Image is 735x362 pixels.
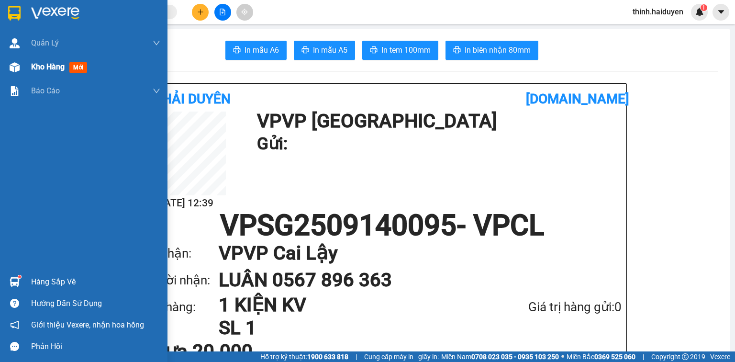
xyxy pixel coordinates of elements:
[313,44,347,56] span: In mẫu A5
[625,6,691,18] span: thinh.haiduyen
[142,211,622,240] h1: VPSG2509140095 - VPCL
[219,267,602,294] h1: LUÂN 0567 896 363
[162,91,231,107] b: Hải Duyên
[260,351,348,362] span: Hỗ trợ kỹ thuật:
[370,46,378,55] span: printer
[142,244,219,263] div: VP nhận:
[257,131,617,157] h1: Gửi:
[219,240,602,267] h1: VP VP Cai Lậy
[307,353,348,361] strong: 1900 633 818
[112,31,189,45] div: 0567896363
[10,342,19,351] span: message
[112,8,189,20] div: VP Cai Lậy
[10,277,20,287] img: warehouse-icon
[69,62,87,73] span: mới
[112,9,135,19] span: Nhận:
[111,50,190,64] div: 20.000
[294,41,355,60] button: printerIn mẫu A5
[31,339,160,354] div: Phản hồi
[441,351,559,362] span: Miền Nam
[31,275,160,289] div: Hàng sắp về
[301,46,309,55] span: printer
[702,4,705,11] span: 1
[701,4,707,11] sup: 1
[8,9,23,19] span: Gửi:
[153,87,160,95] span: down
[453,46,461,55] span: printer
[31,319,144,331] span: Giới thiệu Vexere, nhận hoa hồng
[219,294,478,317] h1: 1 KIỆN KV
[18,275,21,278] sup: 1
[225,41,287,60] button: printerIn mẫu A6
[10,320,19,329] span: notification
[214,4,231,21] button: file-add
[713,4,729,21] button: caret-down
[257,112,617,131] h1: VP VP [GEOGRAPHIC_DATA]
[717,8,725,16] span: caret-down
[142,342,301,361] div: Chưa 20.000
[233,46,241,55] span: printer
[526,91,629,107] b: [DOMAIN_NAME]
[112,20,189,31] div: LUÂN
[465,44,531,56] span: In biên nhận 80mm
[115,68,128,82] span: SL
[245,44,279,56] span: In mẫu A6
[561,355,564,359] span: ⚪️
[10,299,19,308] span: question-circle
[31,62,65,71] span: Kho hàng
[142,195,226,211] h2: [DATE] 12:39
[8,69,189,81] div: Tên hàng: 1 KIỆN KV ( : 1 )
[471,353,559,361] strong: 0708 023 035 - 0935 103 250
[682,353,689,360] span: copyright
[10,38,20,48] img: warehouse-icon
[10,86,20,96] img: solution-icon
[142,297,219,317] div: Tên hàng:
[219,9,226,15] span: file-add
[142,271,219,290] div: Người nhận:
[643,351,644,362] span: |
[236,4,253,21] button: aim
[364,351,439,362] span: Cung cấp máy in - giấy in:
[219,317,478,339] h1: SL 1
[8,6,21,21] img: logo-vxr
[8,8,105,31] div: VP [GEOGRAPHIC_DATA]
[478,297,622,317] div: Giá trị hàng gửi: 0
[362,41,438,60] button: printerIn tem 100mm
[594,353,635,361] strong: 0369 525 060
[153,39,160,47] span: down
[31,37,59,49] span: Quản Lý
[111,53,133,63] span: Chưa :
[197,9,204,15] span: plus
[31,85,60,97] span: Báo cáo
[356,351,357,362] span: |
[31,296,160,311] div: Hướng dẫn sử dụng
[445,41,538,60] button: printerIn biên nhận 80mm
[192,4,209,21] button: plus
[381,44,431,56] span: In tem 100mm
[241,9,248,15] span: aim
[695,8,704,16] img: icon-new-feature
[10,62,20,72] img: warehouse-icon
[567,351,635,362] span: Miền Bắc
